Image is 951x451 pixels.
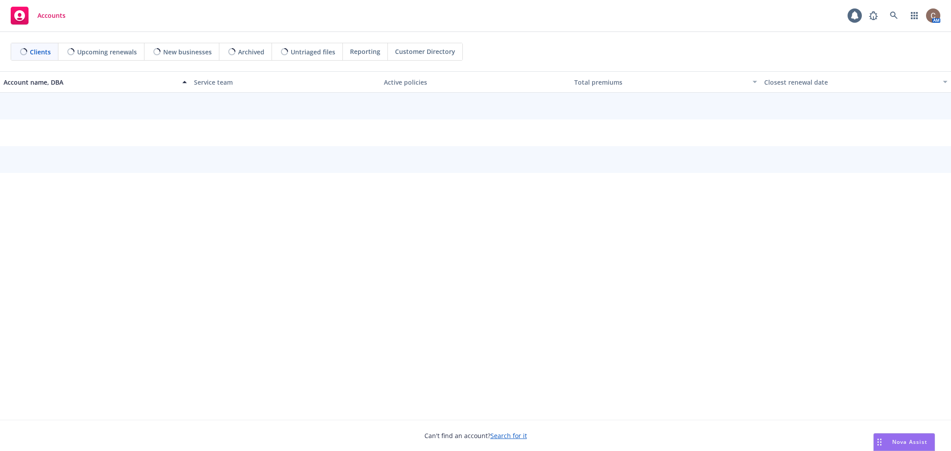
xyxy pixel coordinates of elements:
span: Customer Directory [395,47,455,56]
div: Drag to move [874,434,885,451]
a: Search [885,7,903,25]
div: Total premiums [574,78,748,87]
button: Nova Assist [873,433,935,451]
div: Active policies [384,78,567,87]
a: Switch app [906,7,923,25]
img: photo [926,8,940,23]
button: Active policies [380,71,571,93]
div: Account name, DBA [4,78,177,87]
span: Accounts [37,12,66,19]
span: Can't find an account? [424,431,527,440]
span: Untriaged files [291,47,335,57]
div: Service team [194,78,377,87]
button: Total premiums [571,71,761,93]
span: Nova Assist [892,438,927,446]
div: Closest renewal date [764,78,938,87]
span: Upcoming renewals [77,47,137,57]
span: Reporting [350,47,380,56]
span: New businesses [163,47,212,57]
button: Closest renewal date [761,71,951,93]
button: Service team [190,71,381,93]
a: Accounts [7,3,69,28]
a: Report a Bug [865,7,882,25]
span: Archived [238,47,264,57]
span: Clients [30,47,51,57]
a: Search for it [490,431,527,440]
